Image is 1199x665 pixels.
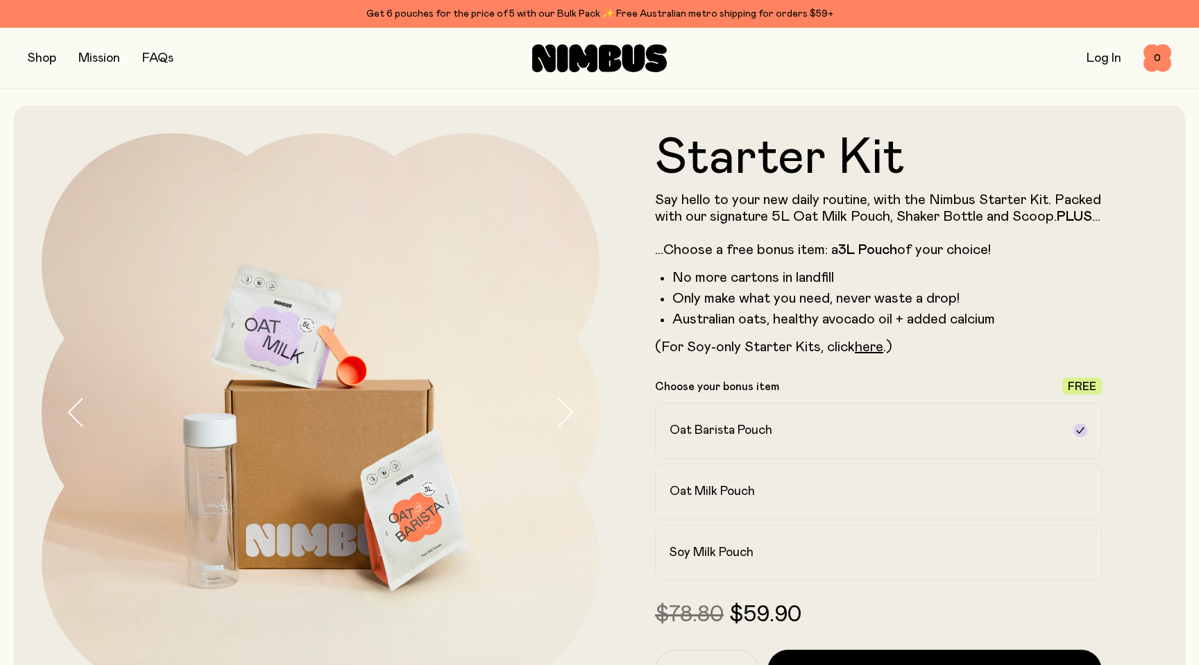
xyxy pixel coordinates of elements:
p: Say hello to your new daily routine, with the Nimbus Starter Kit. Packed with our signature 5L Oa... [655,192,1102,258]
strong: PLUS [1057,210,1092,224]
h2: Soy Milk Pouch [670,544,754,561]
li: No more cartons in landfill [672,269,1102,286]
h2: Oat Milk Pouch [670,483,755,500]
div: Get 6 pouches for the price of 5 with our Bulk Pack ✨ Free Australian metro shipping for orders $59+ [28,6,1171,22]
a: Log In [1087,52,1121,65]
p: (For Soy-only Starter Kits, click .) [655,339,1102,355]
span: $78.80 [655,604,724,626]
li: Only make what you need, never waste a drop! [672,290,1102,307]
span: Free [1068,381,1096,392]
span: $59.90 [729,604,801,626]
li: Australian oats, healthy avocado oil + added calcium [672,311,1102,328]
strong: Pouch [858,243,897,257]
a: FAQs [142,52,173,65]
p: Choose your bonus item [655,380,779,394]
a: here [855,340,883,354]
button: 0 [1143,44,1171,72]
h1: Starter Kit [655,133,1102,183]
h2: Oat Barista Pouch [670,422,772,439]
strong: 3L [838,243,855,257]
a: Mission [78,52,120,65]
